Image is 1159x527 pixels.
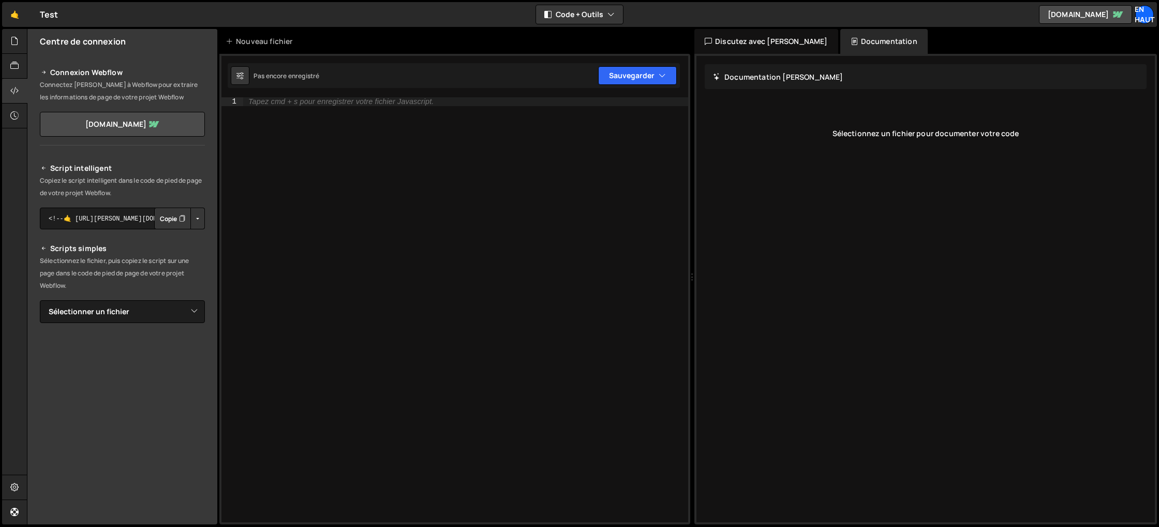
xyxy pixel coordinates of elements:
font: Connectez [PERSON_NAME] à Webflow pour extraire les informations de page de votre projet Webflow [40,80,198,101]
font: Script intelligent [50,163,112,173]
font: Code + Outils [556,9,603,19]
font: Tapez cmd + s pour enregistrer votre fichier Javascript. [248,97,434,105]
a: En haut [1135,5,1154,24]
div: Groupe de boutons avec liste déroulante imbriquée [154,208,205,229]
font: Sélectionnez un fichier pour documenter votre code [833,128,1019,138]
div: Documentation [840,29,928,54]
font: En haut [1135,4,1154,24]
button: Sauvegarder [598,66,677,85]
font: 1 [232,97,236,106]
font: 🤙 [10,10,19,20]
font: [DOMAIN_NAME] [1048,9,1109,19]
font: Scripts simples [50,243,107,253]
font: Sélectionnez le fichier, puis copiez le script sur une page dans le code de pied de page de votre... [40,256,189,290]
a: [DOMAIN_NAME] [1039,5,1132,24]
font: [DOMAIN_NAME] [85,119,146,129]
font: Test [40,9,58,20]
font: Pas encore enregistré [254,71,319,80]
font: Nouveau fichier [236,36,292,46]
font: Connexion Webflow [50,67,123,77]
button: Copie [154,208,191,229]
font: Documentation [861,36,917,46]
a: 🤙 [2,2,27,27]
font: Centre de connexion [40,36,126,47]
font: Copie [160,214,177,223]
font: Copiez le script intelligent dans le code de pied de page de votre projet Webflow. [40,176,202,197]
textarea: <!--🤙 [URL][PERSON_NAME][DOMAIN_NAME]> <script>document.addEventListener("DOMContentLoaded", func... [40,208,205,229]
a: [DOMAIN_NAME] [40,112,205,137]
font: Documentation [PERSON_NAME] [724,72,843,82]
iframe: Lecteur vidéo YouTube [40,340,206,433]
font: Sauvegarder [609,71,655,81]
font: Discutez avec [PERSON_NAME] [715,36,827,46]
button: Code + Outils [536,5,623,24]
